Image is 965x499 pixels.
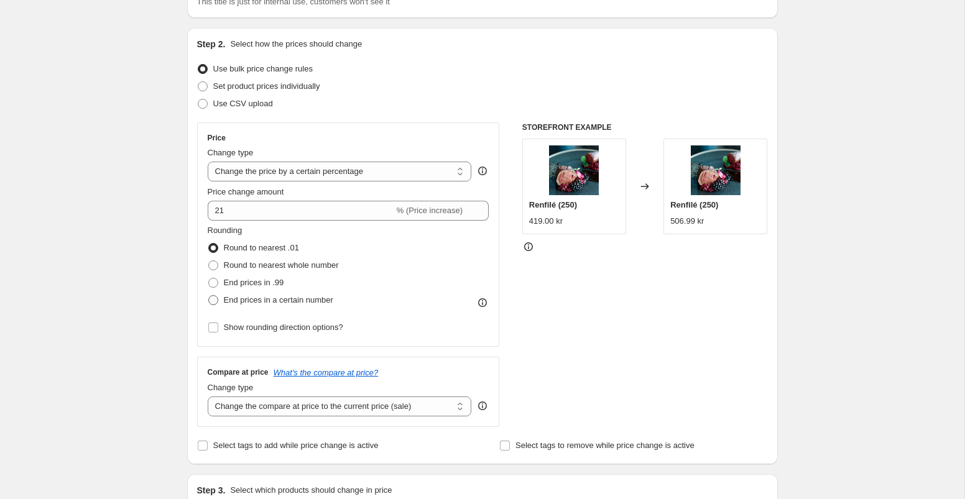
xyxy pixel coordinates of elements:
div: 419.00 kr [529,215,563,227]
span: End prices in .99 [224,278,284,287]
span: Change type [208,148,254,157]
span: Rounding [208,226,242,235]
span: Round to nearest .01 [224,243,299,252]
span: % (Price increase) [397,206,463,215]
span: Renfilé (250) [529,200,577,209]
span: Select tags to add while price change is active [213,441,379,450]
h2: Step 3. [197,484,226,497]
span: Select tags to remove while price change is active [515,441,695,450]
span: Round to nearest whole number [224,260,339,270]
img: Njalgiesrenfile_1_80x.jpg [549,145,599,195]
h2: Step 2. [197,38,226,50]
span: Show rounding direction options? [224,323,343,332]
h3: Price [208,133,226,143]
span: End prices in a certain number [224,295,333,304]
p: Select which products should change in price [230,484,392,497]
p: Select how the prices should change [230,38,362,50]
h3: Compare at price [208,367,269,377]
div: 506.99 kr [670,215,704,227]
span: Use CSV upload [213,99,273,108]
button: What's the compare at price? [274,368,379,377]
div: help [476,165,489,177]
span: Renfilé (250) [670,200,718,209]
h6: STOREFRONT EXAMPLE [522,122,768,132]
div: help [476,400,489,412]
img: Njalgiesrenfile_1_80x.jpg [691,145,741,195]
input: -15 [208,201,394,221]
span: Use bulk price change rules [213,64,313,73]
span: Change type [208,383,254,392]
span: Price change amount [208,187,284,196]
span: Set product prices individually [213,81,320,91]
